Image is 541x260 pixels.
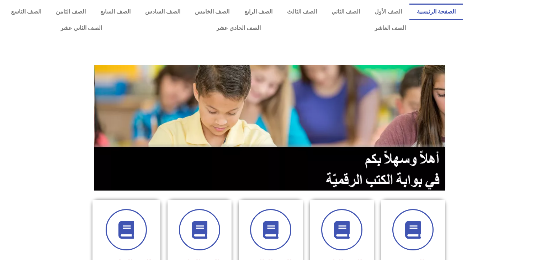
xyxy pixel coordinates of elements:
a: الصف الأول [367,4,409,20]
a: الصف الثاني عشر [4,20,159,36]
a: الصف السادس [138,4,188,20]
a: الصف الحادي عشر [159,20,317,36]
a: الصف الخامس [188,4,237,20]
a: الصف السابع [93,4,138,20]
a: الصف الرابع [237,4,280,20]
a: الصف الثالث [280,4,324,20]
a: الصف الثاني [324,4,367,20]
a: الصف الثامن [48,4,93,20]
a: الصف العاشر [318,20,463,36]
a: الصف التاسع [4,4,48,20]
a: الصفحة الرئيسية [409,4,463,20]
